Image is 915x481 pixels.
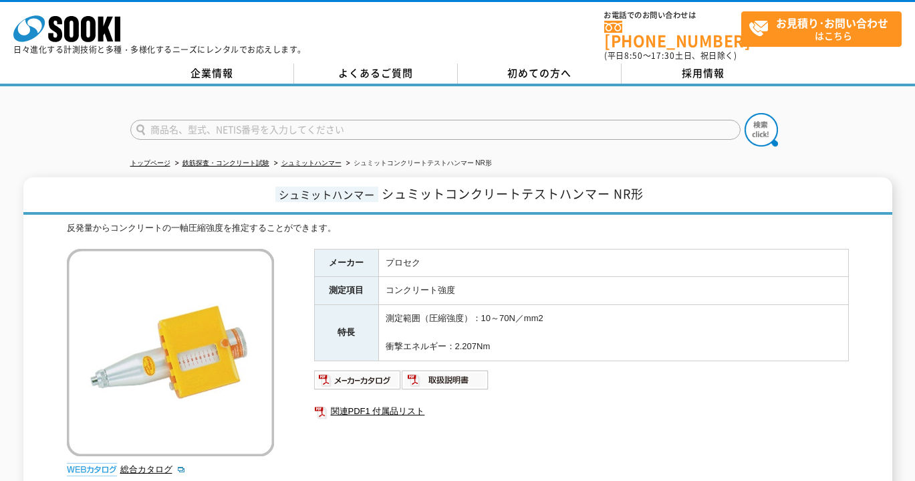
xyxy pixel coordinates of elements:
th: 測定項目 [314,277,378,305]
strong: お見積り･お問い合わせ [776,15,888,31]
span: はこちら [749,12,901,45]
div: 反発量からコンクリートの一軸圧縮強度を推定することができます。 [67,221,849,235]
span: 初めての方へ [507,66,571,80]
a: 関連PDF1 付属品リスト [314,403,849,420]
a: 鉄筋探査・コンクリート試験 [182,159,269,167]
td: コンクリート強度 [378,277,848,305]
a: 取扱説明書 [402,378,489,388]
input: 商品名、型式、NETIS番号を入力してください [130,120,741,140]
p: 日々進化する計測技術と多種・多様化するニーズにレンタルでお応えします。 [13,45,306,54]
td: 測定範囲（圧縮強度）：10～70N／mm2 衝撃エネルギー：2.207Nm [378,305,848,361]
a: よくあるご質問 [294,64,458,84]
img: メーカーカタログ [314,369,402,391]
a: 企業情報 [130,64,294,84]
td: プロセク [378,249,848,277]
a: 採用情報 [622,64,785,84]
a: [PHONE_NUMBER] [604,21,741,48]
img: シュミットコンクリートテストハンマー NR形 [67,249,274,456]
a: シュミットハンマー [281,159,342,167]
span: (平日 ～ 土日、祝日除く) [604,50,737,62]
a: 総合カタログ [120,464,186,474]
span: シュミットコンクリートテストハンマー NR形 [382,185,644,203]
th: メーカー [314,249,378,277]
a: お見積り･お問い合わせはこちら [741,11,902,47]
a: 初めての方へ [458,64,622,84]
span: 8:50 [624,50,643,62]
span: シュミットハンマー [275,187,378,202]
img: btn_search.png [745,113,778,147]
th: 特長 [314,305,378,361]
a: トップページ [130,159,170,167]
span: 17:30 [651,50,675,62]
a: メーカーカタログ [314,378,402,388]
span: お電話でのお問い合わせは [604,11,741,19]
img: 取扱説明書 [402,369,489,391]
img: webカタログ [67,463,117,476]
li: シュミットコンクリートテストハンマー NR形 [344,157,492,171]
